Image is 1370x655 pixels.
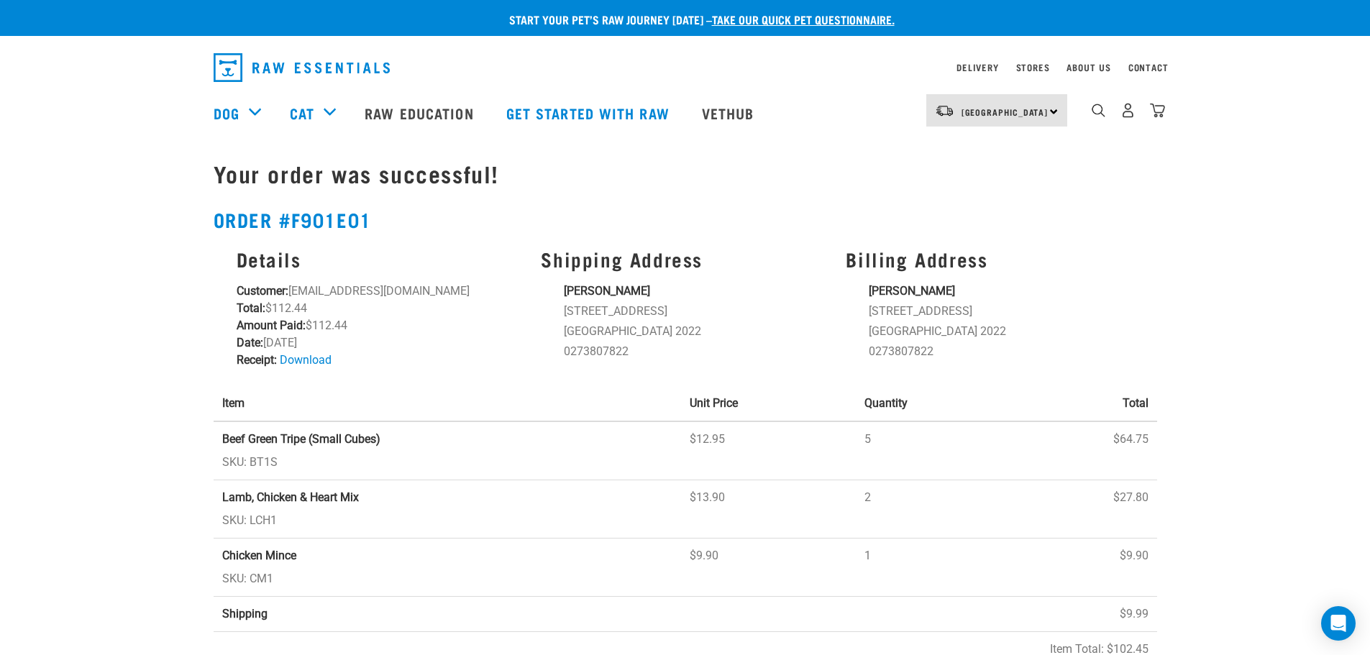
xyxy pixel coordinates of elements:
a: Download [280,353,332,367]
strong: Date: [237,336,263,349]
strong: Chicken Mince [222,549,296,562]
td: $12.95 [681,421,856,480]
a: Raw Education [350,84,491,142]
td: $27.80 [1017,480,1157,539]
th: Quantity [856,386,1017,421]
a: take our quick pet questionnaire. [712,16,895,22]
img: home-icon@2x.png [1150,103,1165,118]
a: Stores [1016,65,1050,70]
td: $64.75 [1017,421,1157,480]
nav: dropdown navigation [202,47,1169,88]
a: Cat [290,102,314,124]
td: 2 [856,480,1017,539]
th: Total [1017,386,1157,421]
a: Contact [1128,65,1169,70]
h3: Shipping Address [541,248,828,270]
a: About Us [1067,65,1110,70]
div: Open Intercom Messenger [1321,606,1356,641]
th: Unit Price [681,386,856,421]
li: [GEOGRAPHIC_DATA] 2022 [869,323,1133,340]
li: [STREET_ADDRESS] [869,303,1133,320]
li: [GEOGRAPHIC_DATA] 2022 [564,323,828,340]
td: 1 [856,539,1017,597]
strong: Customer: [237,284,288,298]
h2: Order #f901e01 [214,209,1157,231]
a: Dog [214,102,239,124]
a: Get started with Raw [492,84,688,142]
img: user.png [1120,103,1136,118]
td: $9.90 [681,539,856,597]
a: Vethub [688,84,772,142]
li: [STREET_ADDRESS] [564,303,828,320]
img: Raw Essentials Logo [214,53,390,82]
td: SKU: BT1S [214,421,682,480]
th: Item [214,386,682,421]
span: [GEOGRAPHIC_DATA] [962,109,1049,114]
strong: Receipt: [237,353,277,367]
h1: Your order was successful! [214,160,1157,186]
strong: [PERSON_NAME] [869,284,955,298]
strong: Total: [237,301,265,315]
h3: Details [237,248,524,270]
strong: Lamb, Chicken & Heart Mix [222,490,359,504]
td: SKU: LCH1 [214,480,682,539]
img: van-moving.png [935,104,954,117]
td: $9.99 [1017,597,1157,632]
strong: [PERSON_NAME] [564,284,650,298]
td: 5 [856,421,1017,480]
img: home-icon-1@2x.png [1092,104,1105,117]
td: $9.90 [1017,539,1157,597]
h3: Billing Address [846,248,1133,270]
td: $13.90 [681,480,856,539]
a: Delivery [956,65,998,70]
strong: Amount Paid: [237,319,306,332]
li: 0273807822 [869,343,1133,360]
strong: Beef Green Tripe (Small Cubes) [222,432,380,446]
td: SKU: CM1 [214,539,682,597]
strong: Shipping [222,607,268,620]
li: 0273807822 [564,343,828,360]
div: [EMAIL_ADDRESS][DOMAIN_NAME] $112.44 $112.44 [DATE] [228,239,533,378]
